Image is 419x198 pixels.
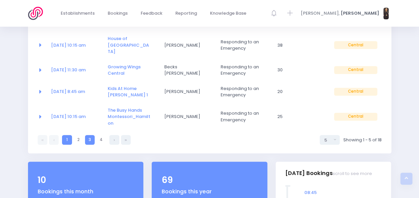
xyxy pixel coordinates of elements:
[47,59,103,81] td: <a href="https://app.stjis.org.nz/bookings/523845" class="font-weight-bold">24 Sep at 11:30 am</a>
[175,10,197,17] span: Reporting
[334,113,377,121] span: Central
[51,113,86,120] a: [DATE] 10:15 am
[170,7,203,20] a: Reporting
[277,67,321,73] span: 30
[277,88,321,95] span: 20
[85,135,95,145] a: 3
[103,31,160,59] td: <a href="https://app.stjis.org.nz/establishments/209100" class="font-weight-bold">House of Wonder...
[343,137,381,143] span: Showing 1 - 5 of 18
[51,42,86,48] a: [DATE] 10:15 am
[277,113,321,120] span: 25
[273,59,330,81] td: 30
[273,31,330,59] td: 38
[333,171,372,176] small: scroll to see more
[28,7,47,20] img: Logo
[340,10,379,17] span: [PERSON_NAME]
[61,10,95,17] span: Establishments
[38,135,47,145] a: First
[334,41,377,49] span: Central
[38,188,134,196] div: Bookings this month
[51,88,85,95] a: [DATE] 8:45 am
[103,59,160,81] td: <a href="https://app.stjis.org.nz/establishments/209101" class="font-weight-bold">Growing Wings C...
[141,10,162,17] span: Feedback
[330,59,382,81] td: Central
[109,135,119,145] a: Next
[102,7,133,20] a: Bookings
[108,64,141,77] a: Growing Wings Central
[320,135,340,145] button: Select page size
[55,7,100,20] a: Establishments
[164,113,207,120] span: [PERSON_NAME]
[160,31,216,59] td: Nicola Duthie
[330,81,382,103] td: Central
[47,103,103,131] td: <a href="https://app.stjis.org.nz/bookings/523828" class="font-weight-bold">25 Sep at 10:15 am</a>
[221,64,264,77] span: Responding to an Emergency
[285,164,372,183] h3: [DATE] Bookings
[334,66,377,74] span: Central
[273,81,330,103] td: 20
[108,10,128,17] span: Bookings
[49,135,59,145] a: Previous
[108,107,150,126] a: The Busy Hands Montessori_Hamilton
[334,88,377,96] span: Central
[96,135,106,145] a: 4
[160,103,216,131] td: Mizra Abdeen
[108,35,149,55] a: House of [GEOGRAPHIC_DATA]
[330,103,382,131] td: Central
[160,81,216,103] td: Linda Mataiti
[161,174,257,187] div: 69
[121,135,131,145] a: Last
[216,59,273,81] td: Responding to an Emergency
[103,103,160,131] td: <a href="https://app.stjis.org.nz/establishments/201016" class="font-weight-bold">The Busy Hands ...
[164,64,207,77] span: Becks [PERSON_NAME]
[216,103,273,131] td: Responding to an Emergency
[330,31,382,59] td: Central
[221,85,264,98] span: Responding to an Emergency
[47,81,103,103] td: <a href="https://app.stjis.org.nz/bookings/523831" class="font-weight-bold">25 Sep at 8:45 am</a>
[160,59,216,81] td: Becks Crabb
[210,10,246,17] span: Knowledge Base
[216,31,273,59] td: Responding to an Emergency
[135,7,168,20] a: Feedback
[164,42,207,49] span: [PERSON_NAME]
[221,39,264,52] span: Responding to an Emergency
[161,188,257,196] div: Bookings this year
[324,137,331,144] div: 5
[205,7,252,20] a: Knowledge Base
[216,81,273,103] td: Responding to an Emergency
[273,103,330,131] td: 25
[38,174,134,187] div: 10
[301,10,339,17] span: [PERSON_NAME],
[383,8,389,19] img: N
[221,110,264,123] span: Responding to an Emergency
[164,88,207,95] span: [PERSON_NAME]
[62,135,72,145] a: 1
[103,81,160,103] td: <a href="https://app.stjis.org.nz/establishments/207904" class="font-weight-bold">Kids At Home Ha...
[51,67,86,73] a: [DATE] 11:30 am
[277,42,321,49] span: 38
[74,135,83,145] a: 2
[304,189,317,196] span: 08:45
[47,31,103,59] td: <a href="https://app.stjis.org.nz/bookings/523840" class="font-weight-bold">24 Sep at 10:15 am</a>
[108,85,148,98] a: Kids At Home [PERSON_NAME] 1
